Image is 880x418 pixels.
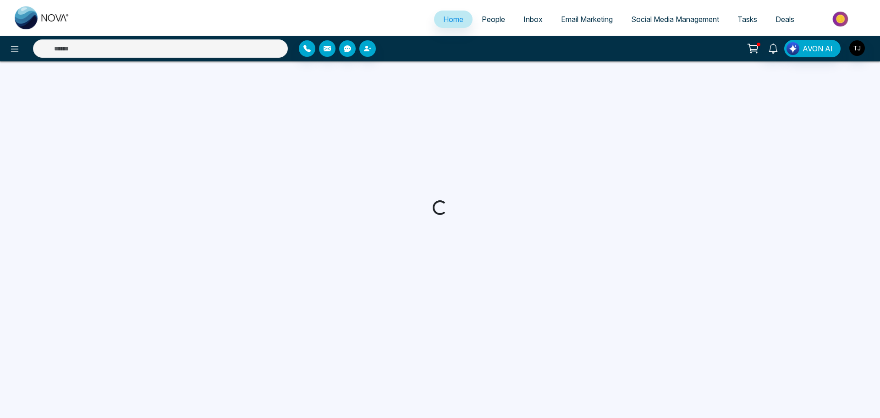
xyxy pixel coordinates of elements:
img: Market-place.gif [808,9,874,29]
span: Email Marketing [561,15,613,24]
a: Deals [766,11,803,28]
button: AVON AI [784,40,841,57]
span: Home [443,15,463,24]
span: Tasks [737,15,757,24]
img: Lead Flow [786,42,799,55]
span: Inbox [523,15,543,24]
a: Inbox [514,11,552,28]
span: People [482,15,505,24]
a: Social Media Management [622,11,728,28]
img: Nova CRM Logo [15,6,70,29]
span: AVON AI [803,43,833,54]
img: User Avatar [849,40,865,56]
a: Home [434,11,473,28]
span: Social Media Management [631,15,719,24]
a: Tasks [728,11,766,28]
span: Deals [775,15,794,24]
a: People [473,11,514,28]
a: Email Marketing [552,11,622,28]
